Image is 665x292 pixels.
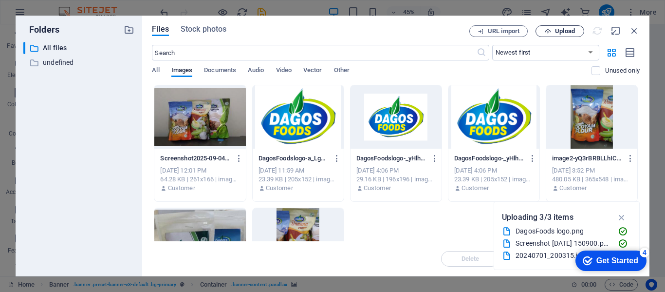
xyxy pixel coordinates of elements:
i: Minimize [610,25,621,36]
button: Upload [536,25,584,37]
p: image2-yQ3rBRBLLhICMiIby25eEw.png [552,154,623,163]
div: Get Started [29,11,71,19]
button: URL import [469,25,528,37]
p: Uploading 3/3 items [502,211,573,224]
div: [DATE] 4:06 PM [454,166,534,175]
p: DagosFoodslogo-_yHlhOYL78kVc25UuMW7zQ-aZNMRLCym5C0zK_wc_QA0A.png [356,154,427,163]
span: Stock photos [181,23,226,35]
i: Close [629,25,640,36]
p: Customer [559,184,587,193]
div: 64.28 KB | 261x166 | image/png [160,175,240,184]
div: Screenshot [DATE] 150900.png [516,238,610,249]
p: Customer [364,184,391,193]
div: 23.39 KB | 205x152 | image/png [259,175,338,184]
div: [DATE] 11:59 AM [259,166,338,175]
p: Customer [266,184,293,193]
div: 29.16 KB | 196x196 | image/png [356,175,436,184]
div: [DATE] 3:52 PM [552,166,631,175]
input: Search [152,45,476,60]
span: All [152,64,159,78]
p: DagosFoodslogo-_yHlhOYL78kVc25UuMW7zQ.png [454,154,525,163]
span: URL import [488,28,519,34]
div: Get Started 4 items remaining, 20% complete [8,5,79,25]
p: undefined [43,57,117,68]
i: Create new folder [124,24,134,35]
span: Vector [303,64,322,78]
p: Displays only files that are not in use on the website. Files added during this session can still... [605,66,640,75]
p: Screenshot2025-09-04150900-ZRwI51Csqlihkz5GCcFYLA.png [160,154,231,163]
div: 4 [72,2,82,12]
span: Audio [248,64,264,78]
p: Customer [168,184,195,193]
div: [DATE] 12:01 PM [160,166,240,175]
span: Images [171,64,193,78]
p: DagosFoodslogo-a_LgXFbpa2wf8cOxoN9xZg.png [259,154,329,163]
span: Documents [204,64,236,78]
div: 480.05 KB | 365x548 | image/png [552,175,631,184]
div: 23.39 KB | 205x152 | image/png [454,175,534,184]
p: All files [43,42,117,54]
div: undefined [23,57,134,69]
span: Files [152,23,169,35]
span: Upload [555,28,575,34]
div: DagosFoods logo.png [516,226,610,237]
p: Folders [23,23,59,36]
span: Other [334,64,350,78]
span: Video [276,64,292,78]
div: 20240701_200315.jpg [516,250,611,261]
p: Customer [462,184,489,193]
div: [DATE] 4:06 PM [356,166,436,175]
div: ​ [23,42,25,54]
